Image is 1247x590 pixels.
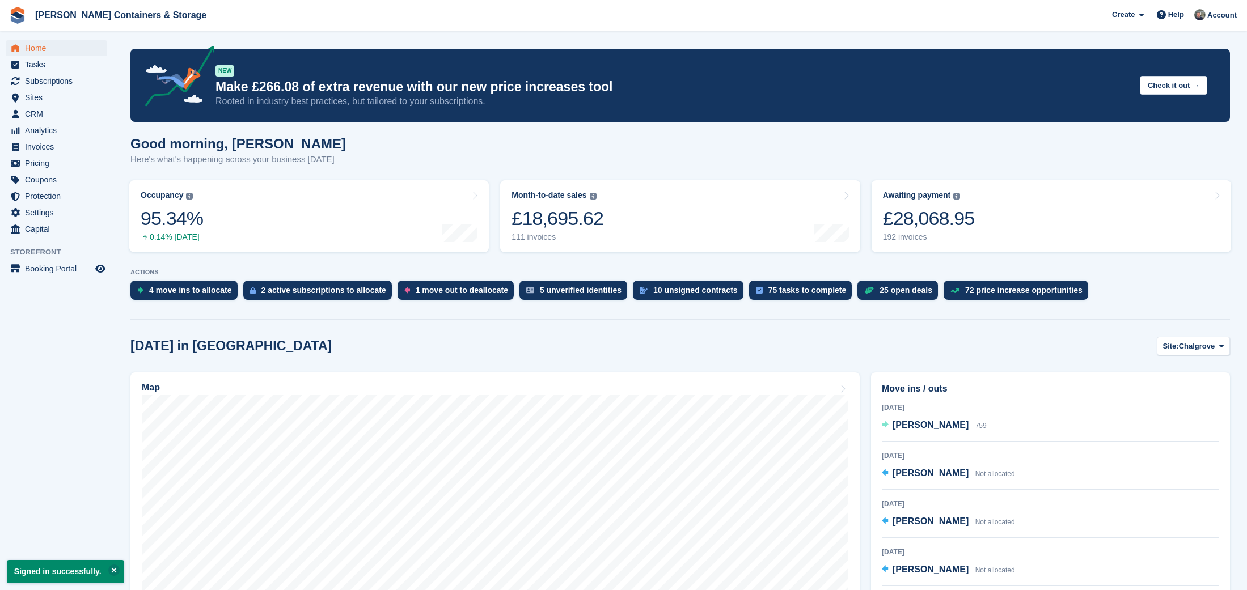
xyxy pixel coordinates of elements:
span: Subscriptions [25,73,93,89]
img: icon-info-grey-7440780725fd019a000dd9b08b2336e03edf1995a4989e88bcd33f0948082b44.svg [186,193,193,200]
div: 192 invoices [883,232,975,242]
div: 4 move ins to allocate [149,286,232,295]
span: Sites [25,90,93,105]
div: 25 open deals [880,286,932,295]
h2: Map [142,383,160,393]
img: contract_signature_icon-13c848040528278c33f63329250d36e43548de30e8caae1d1a13099fd9432cc5.svg [640,287,648,294]
a: menu [6,139,107,155]
a: menu [6,73,107,89]
a: menu [6,106,107,122]
h2: Move ins / outs [882,382,1219,396]
div: 1 move out to deallocate [416,286,508,295]
a: menu [6,40,107,56]
span: Settings [25,205,93,220]
span: Not allocated [975,566,1015,574]
div: 95.34% [141,207,203,230]
span: [PERSON_NAME] [893,516,969,526]
div: [DATE] [882,547,1219,557]
p: Here's what's happening across your business [DATE] [130,153,346,166]
a: 1 move out to deallocate [398,281,519,305]
div: 0.14% [DATE] [141,232,203,242]
a: menu [6,172,107,188]
img: verify_identity-adf6edd0f0f0b5bbfe63781bf79b02c33cf7c696d77639b501bdc392416b5a36.svg [526,287,534,294]
div: [DATE] [882,451,1219,461]
div: £18,695.62 [512,207,603,230]
div: 111 invoices [512,232,603,242]
a: 2 active subscriptions to allocate [243,281,398,305]
span: Create [1112,9,1135,20]
div: £28,068.95 [883,207,975,230]
div: 5 unverified identities [540,286,622,295]
div: [DATE] [882,402,1219,413]
img: price_increase_opportunities-93ffe204e8149a01c8c9dc8f82e8f89637d9d84a8eef4429ea346261dce0b2c0.svg [950,288,959,293]
span: Not allocated [975,518,1015,526]
span: 759 [975,422,987,430]
a: menu [6,57,107,73]
a: menu [6,221,107,237]
div: 10 unsigned contracts [653,286,738,295]
a: Awaiting payment £28,068.95 192 invoices [872,180,1231,252]
span: [PERSON_NAME] [893,420,969,430]
span: Invoices [25,139,93,155]
img: stora-icon-8386f47178a22dfd0bd8f6a31ec36ba5ce8667c1dd55bd0f319d3a0aa187defe.svg [9,7,26,24]
a: [PERSON_NAME] 759 [882,418,987,433]
img: price-adjustments-announcement-icon-8257ccfd72463d97f412b2fc003d46551f7dbcb40ab6d574587a9cd5c0d94... [136,46,215,111]
h2: [DATE] in [GEOGRAPHIC_DATA] [130,338,332,354]
a: 72 price increase opportunities [944,281,1094,305]
a: menu [6,261,107,277]
a: 25 open deals [857,281,944,305]
span: Coupons [25,172,93,188]
span: Protection [25,188,93,204]
a: menu [6,90,107,105]
img: active_subscription_to_allocate_icon-d502201f5373d7db506a760aba3b589e785aa758c864c3986d89f69b8ff3... [250,287,256,294]
a: [PERSON_NAME] Not allocated [882,466,1015,481]
span: Storefront [10,247,113,258]
span: Booking Portal [25,261,93,277]
img: task-75834270c22a3079a89374b754ae025e5fb1db73e45f91037f5363f120a921f8.svg [756,287,763,294]
span: Chalgrove [1179,341,1215,352]
button: Site: Chalgrove [1157,337,1231,355]
span: Capital [25,221,93,237]
img: move_ins_to_allocate_icon-fdf77a2bb77ea45bf5b3d319d69a93e2d87916cf1d5bf7949dd705db3b84f3ca.svg [137,287,143,294]
a: 75 tasks to complete [749,281,858,305]
img: Adam Greenhalgh [1194,9,1206,20]
p: ACTIONS [130,269,1230,276]
a: 10 unsigned contracts [633,281,749,305]
span: Home [25,40,93,56]
p: Signed in successfully. [7,560,124,583]
div: 75 tasks to complete [768,286,847,295]
a: [PERSON_NAME] Not allocated [882,563,1015,578]
span: Tasks [25,57,93,73]
span: Help [1168,9,1184,20]
a: [PERSON_NAME] Containers & Storage [31,6,211,24]
a: menu [6,205,107,220]
div: Occupancy [141,190,183,200]
span: [PERSON_NAME] [893,564,969,574]
a: [PERSON_NAME] Not allocated [882,515,1015,529]
img: icon-info-grey-7440780725fd019a000dd9b08b2336e03edf1995a4989e88bcd33f0948082b44.svg [953,193,960,200]
span: Site: [1163,341,1179,352]
div: Month-to-date sales [512,190,586,200]
a: Month-to-date sales £18,695.62 111 invoices [500,180,860,252]
h1: Good morning, [PERSON_NAME] [130,136,346,151]
span: Account [1207,10,1237,21]
span: [PERSON_NAME] [893,468,969,478]
div: NEW [215,65,234,77]
a: menu [6,155,107,171]
span: Not allocated [975,470,1015,478]
div: 2 active subscriptions to allocate [261,286,386,295]
img: deal-1b604bf984904fb50ccaf53a9ad4b4a5d6e5aea283cecdc64d6e3604feb123c2.svg [864,286,874,294]
a: 5 unverified identities [519,281,633,305]
img: icon-info-grey-7440780725fd019a000dd9b08b2336e03edf1995a4989e88bcd33f0948082b44.svg [590,193,597,200]
a: menu [6,188,107,204]
button: Check it out → [1140,76,1207,95]
a: 4 move ins to allocate [130,281,243,305]
div: 72 price increase opportunities [965,286,1083,295]
a: Occupancy 95.34% 0.14% [DATE] [129,180,489,252]
a: Preview store [94,262,107,275]
span: CRM [25,106,93,122]
span: Analytics [25,122,93,138]
p: Make £266.08 of extra revenue with our new price increases tool [215,79,1131,95]
div: [DATE] [882,499,1219,509]
span: Pricing [25,155,93,171]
